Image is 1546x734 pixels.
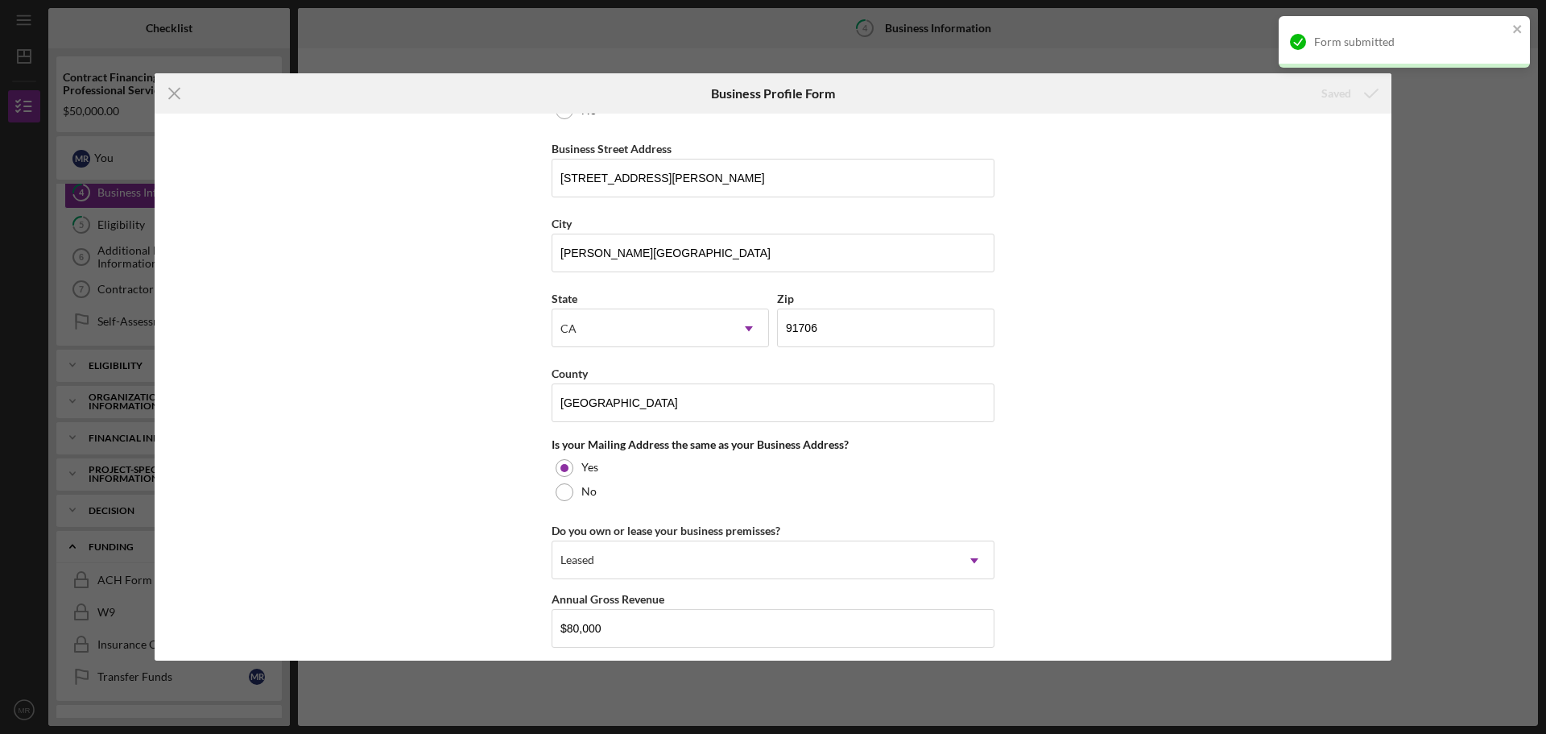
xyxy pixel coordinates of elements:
label: County [552,367,588,380]
div: Leased [560,554,594,566]
label: City [552,217,572,230]
label: Business Street Address [552,142,672,156]
div: Saved [1321,77,1351,110]
label: Zip [777,292,794,305]
h6: Business Profile Form [711,86,835,101]
label: Annual Gross Revenue [552,592,664,606]
button: close [1512,23,1523,38]
button: Saved [1305,77,1391,110]
div: Is your Mailing Address the same as your Business Address? [552,438,994,451]
div: CA [560,322,577,335]
label: Yes [581,461,598,474]
div: Form submitted [1314,35,1507,48]
label: No [581,485,597,498]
